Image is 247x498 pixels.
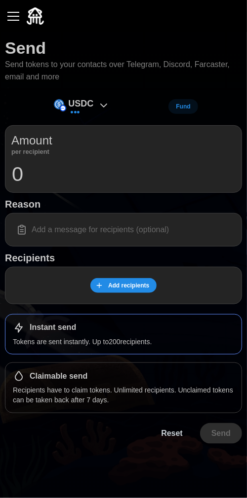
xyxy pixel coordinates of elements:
[11,132,52,149] p: Amount
[5,198,242,211] h1: Reason
[11,149,52,154] p: per recipient
[30,322,76,333] h1: Instant send
[54,99,64,109] img: USDC (on Base)
[168,99,198,114] button: Fund
[5,251,242,264] h1: Recipients
[90,278,157,293] button: Add recipients
[68,97,93,111] p: USDC
[211,424,231,443] span: Send
[27,7,44,25] img: Quidli
[150,423,194,444] button: Reset
[11,219,236,240] input: Add a message for recipients (optional)
[176,100,190,113] span: Fund
[13,337,234,347] p: Tokens are sent instantly. Up to 200 recipients.
[13,385,234,405] p: Recipients have to claim tokens. Unlimited recipients. Unclaimed tokens can be taken back after 7...
[200,423,242,444] button: Send
[11,162,236,186] input: 0
[5,59,242,83] p: Send tokens to your contacts over Telegram, Discord, Farcaster, email and more
[5,37,46,59] h1: Send
[108,279,149,292] span: Add recipients
[161,424,183,443] span: Reset
[30,371,87,382] h1: Claimable send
